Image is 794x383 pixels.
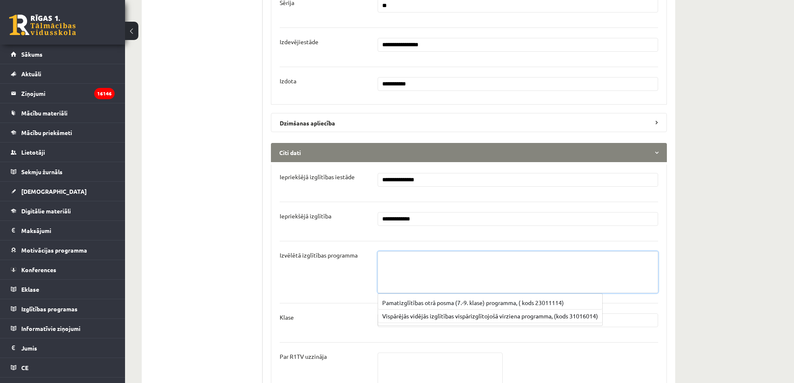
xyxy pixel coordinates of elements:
[271,143,667,162] legend: Citi dati
[280,251,358,259] p: Izvēlētā izglītības programma
[9,15,76,35] a: Rīgas 1. Tālmācības vidusskola
[21,109,68,117] span: Mācību materiāli
[280,313,294,321] p: Klase
[21,50,43,58] span: Sākums
[11,143,115,162] a: Lietotāji
[280,77,296,85] p: Izdota
[11,319,115,338] a: Informatīvie ziņojumi
[11,162,115,181] a: Sekmju žurnāls
[271,113,667,132] legend: Dzimšanas apliecība
[21,246,87,254] span: Motivācijas programma
[21,266,56,273] span: Konferences
[21,84,115,103] legend: Ziņojumi
[11,240,115,260] a: Motivācijas programma
[378,296,602,310] button: Pamatizglītības otrā posma (7.-9. klase) programma, ( kods 23011114)
[280,353,327,360] p: Par R1TV uzzināja
[21,188,87,195] span: [DEMOGRAPHIC_DATA]
[11,201,115,220] a: Digitālie materiāli
[21,129,72,136] span: Mācību priekšmeti
[11,221,115,240] a: Maksājumi
[378,310,602,323] button: Vispārējās vidējās izglītības vispārizglītojošā virziena programma, (kods 31016014)
[21,70,41,78] span: Aktuāli
[21,305,78,313] span: Izglītības programas
[11,84,115,103] a: Ziņojumi16146
[11,338,115,358] a: Jumis
[21,285,39,293] span: Eklase
[21,207,71,215] span: Digitālie materiāli
[11,45,115,64] a: Sākums
[21,148,45,156] span: Lietotāji
[280,212,331,220] p: Iepriekšējā izglītība
[94,88,115,99] i: 16146
[11,299,115,318] a: Izglītības programas
[11,123,115,142] a: Mācību priekšmeti
[11,260,115,279] a: Konferences
[11,182,115,201] a: [DEMOGRAPHIC_DATA]
[11,280,115,299] a: Eklase
[21,325,80,332] span: Informatīvie ziņojumi
[11,64,115,83] a: Aktuāli
[280,173,355,180] p: Iepriekšējā izglītības iestāde
[11,358,115,377] a: CE
[11,103,115,123] a: Mācību materiāli
[21,364,28,371] span: CE
[21,344,37,352] span: Jumis
[21,168,63,175] span: Sekmju žurnāls
[280,38,318,45] p: Izdevējiestāde
[21,221,115,240] legend: Maksājumi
